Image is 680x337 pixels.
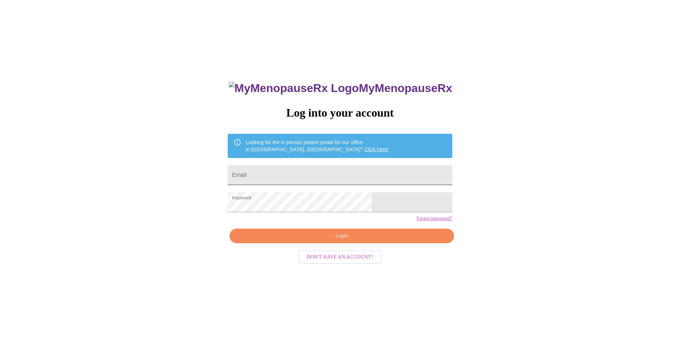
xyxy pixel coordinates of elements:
span: Don't have an account? [307,253,373,262]
h3: MyMenopauseRx [229,82,452,95]
button: Don't have an account? [299,250,381,264]
a: Don't have an account? [297,253,383,259]
button: Login [230,229,454,243]
span: Login [238,231,445,240]
h3: Log into your account [228,106,452,119]
div: Looking for the in person patient portal for our office in [GEOGRAPHIC_DATA], [GEOGRAPHIC_DATA]? [246,136,389,156]
a: Forgot password? [417,216,452,221]
img: MyMenopauseRx Logo [229,82,359,95]
a: Click here! [364,147,389,152]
